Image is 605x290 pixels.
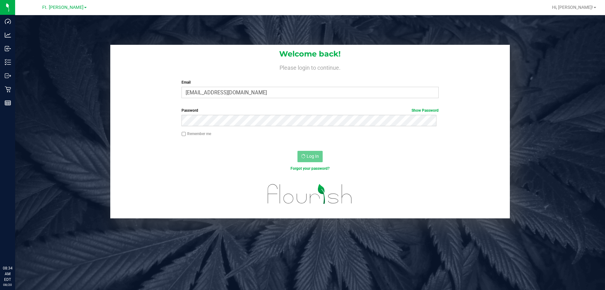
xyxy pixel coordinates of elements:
[291,166,330,171] a: Forgot your password?
[181,131,211,137] label: Remember me
[552,5,593,10] span: Hi, [PERSON_NAME]!
[110,63,510,71] h4: Please login to continue.
[5,59,11,65] inline-svg: Inventory
[5,100,11,106] inline-svg: Reports
[110,50,510,58] h1: Welcome back!
[5,32,11,38] inline-svg: Analytics
[181,132,186,136] input: Remember me
[42,5,84,10] span: Ft. [PERSON_NAME]
[5,18,11,25] inline-svg: Dashboard
[307,154,319,159] span: Log In
[260,178,360,210] img: flourish_logo.svg
[297,151,323,162] button: Log In
[5,86,11,92] inline-svg: Retail
[3,282,12,287] p: 08/20
[3,265,12,282] p: 08:34 AM EDT
[181,80,438,85] label: Email
[5,73,11,79] inline-svg: Outbound
[412,108,439,113] a: Show Password
[181,108,198,113] span: Password
[5,45,11,52] inline-svg: Inbound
